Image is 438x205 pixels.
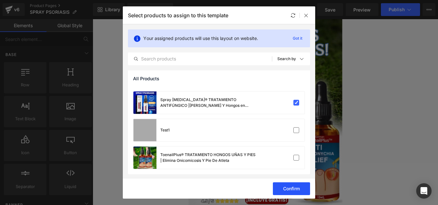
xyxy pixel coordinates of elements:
[277,57,296,61] p: Search by
[160,152,257,163] div: ToenailPlus® TRATAMIENTO HONGOS UÑAS Y PIES | Elimina Onicomicosis Y Pie De Atleta
[133,91,156,114] a: product-img
[133,76,159,81] span: All Products
[290,35,305,42] p: Got it
[416,183,432,199] div: Open Intercom Messenger
[133,119,156,141] a: product-img
[128,55,272,63] input: Search products
[160,127,170,133] div: Test1
[133,146,156,169] a: product-img
[160,97,257,108] div: Spray [MEDICAL_DATA]® TRATAMIENTO ANTIFÚNGICO |[PERSON_NAME] Y Hongos en [PERSON_NAME]
[143,35,258,42] p: Your assigned products will use this layout on website.
[273,182,310,195] button: Confirm
[128,12,228,19] p: Select products to assign to this template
